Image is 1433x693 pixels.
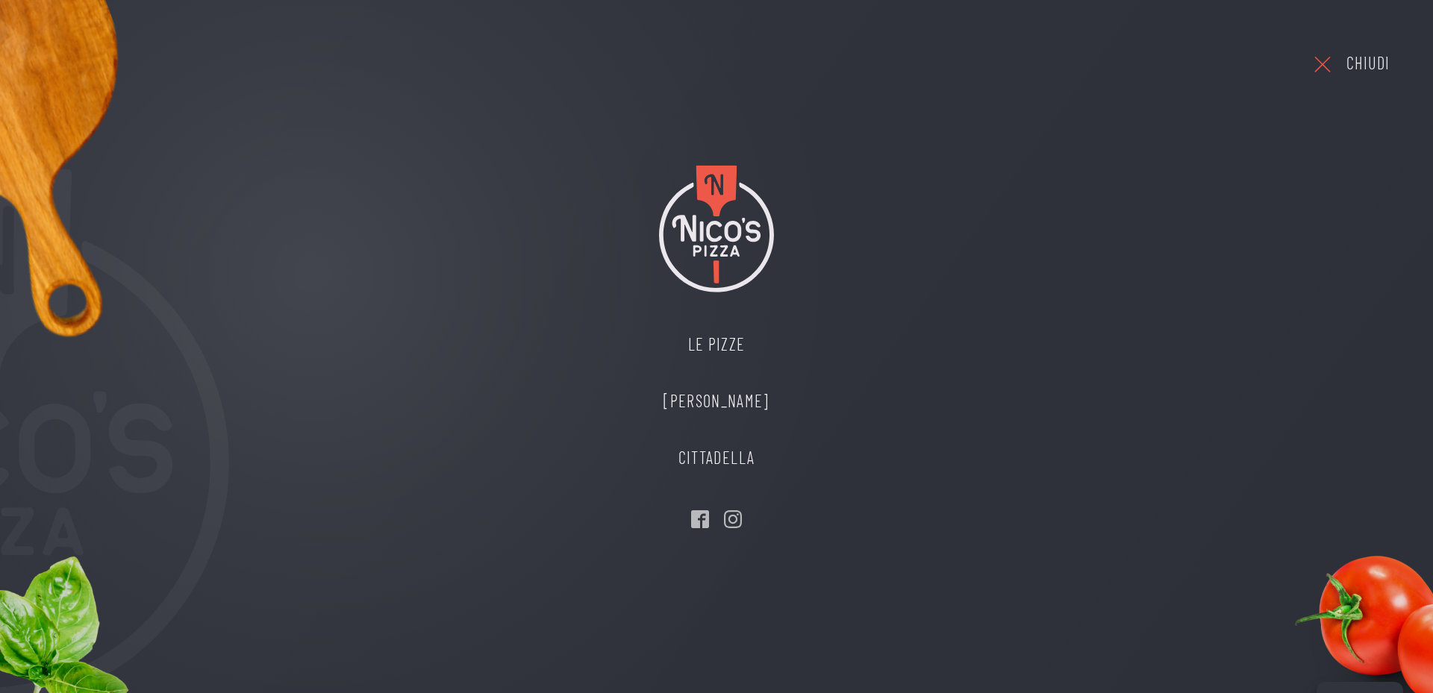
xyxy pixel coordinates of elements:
div: Chiudi [1346,50,1390,77]
a: Le Pizze [649,316,784,373]
a: Cittadella [649,430,784,486]
a: [PERSON_NAME] [649,373,784,430]
a: Chiudi [1311,43,1390,84]
img: Nico's Pizza Logo Colori [659,165,774,292]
